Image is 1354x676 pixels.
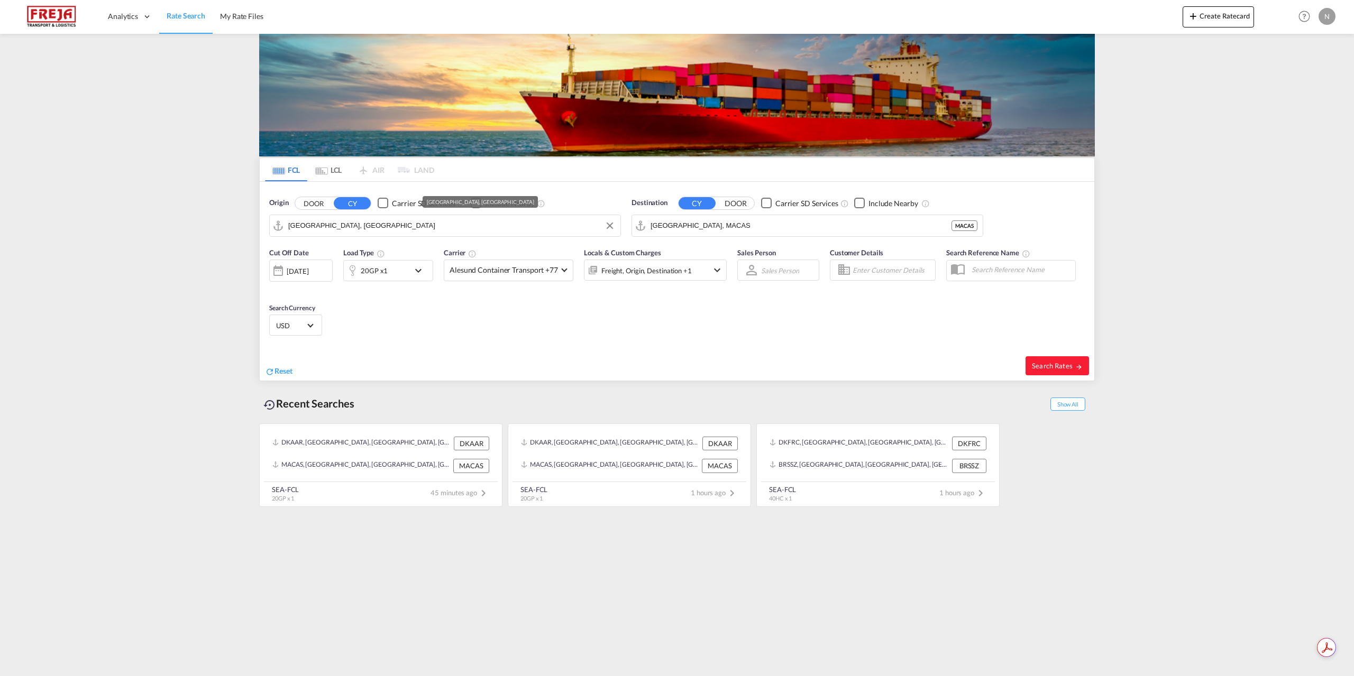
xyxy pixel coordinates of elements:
[868,198,918,209] div: Include Nearby
[272,437,451,450] div: DKAAR, Aarhus, Denmark, Northern Europe, Europe
[952,220,977,231] div: MACAS
[760,263,800,278] md-select: Sales Person
[521,437,700,450] div: DKAAR, Aarhus, Denmark, Northern Europe, Europe
[265,367,275,376] md-icon: icon-refresh
[508,423,751,507] recent-search-card: DKAAR, [GEOGRAPHIC_DATA], [GEOGRAPHIC_DATA], [GEOGRAPHIC_DATA], [GEOGRAPHIC_DATA] DKAARMACAS, [GE...
[450,265,558,275] span: Alesund Container Transport +77
[520,495,543,502] span: 20GP x 1
[288,218,615,234] input: Search by Port
[265,158,434,181] md-pagination-wrapper: Use the left and right arrow keys to navigate between tabs
[939,488,987,497] span: 1 hours ago
[343,260,433,281] div: 20GP x1icon-chevron-down
[520,485,547,494] div: SEA-FCL
[377,249,385,258] md-icon: icon-information-outline
[259,34,1095,156] img: LCL+%26+FCL+BACKGROUND.png
[427,196,534,208] div: [GEOGRAPHIC_DATA], [GEOGRAPHIC_DATA]
[853,262,932,278] input: Enter Customer Details
[602,218,618,234] button: Clear Input
[854,198,918,209] md-checkbox: Checkbox No Ink
[265,158,307,181] md-tab-item: FCL
[952,459,986,473] div: BRSSZ
[1075,363,1083,371] md-icon: icon-arrow-right
[260,182,1094,381] div: Origin DOOR CY Checkbox No InkUnchecked: Search for CY (Container Yard) services for all selected...
[468,249,477,258] md-icon: The selected Trucker/Carrierwill be displayed in the rate results If the rates are from another f...
[830,248,883,257] span: Customer Details
[584,260,727,281] div: Freight Origin Destination Dock Stuffingicon-chevron-down
[272,495,294,502] span: 20GP x 1
[477,487,490,499] md-icon: icon-chevron-right
[270,215,620,236] md-input-container: Aarhus, DKAAR
[770,459,949,473] div: BRSSZ, Santos, Brazil, South America, Americas
[361,263,388,278] div: 20GP x1
[584,248,661,257] span: Locals & Custom Charges
[108,11,138,22] span: Analytics
[269,304,315,312] span: Search Currency
[711,264,724,276] md-icon: icon-chevron-down
[679,197,716,209] button: CY
[946,248,1030,257] span: Search Reference Name
[537,199,545,208] md-icon: Unchecked: Ignores neighbouring ports when fetching rates.Checked : Includes neighbouring ports w...
[770,437,949,450] div: DKFRC, Fredericia, Denmark, Northern Europe, Europe
[1319,8,1335,25] div: N
[275,318,316,333] md-select: Select Currency: $ USDUnited States Dollar
[16,5,87,29] img: 586607c025bf11f083711d99603023e7.png
[412,264,430,277] md-icon: icon-chevron-down
[737,248,776,257] span: Sales Person
[1050,397,1085,411] span: Show All
[471,198,535,209] md-checkbox: Checkbox No Ink
[601,263,692,278] div: Freight Origin Destination Dock Stuffing
[632,215,983,236] md-input-container: Casablanca, MACAS
[307,158,350,181] md-tab-item: LCL
[756,423,1000,507] recent-search-card: DKFRC, [GEOGRAPHIC_DATA], [GEOGRAPHIC_DATA], [GEOGRAPHIC_DATA], [GEOGRAPHIC_DATA] DKFRCBRSSZ, [GE...
[431,488,490,497] span: 45 minutes ago
[921,199,930,208] md-icon: Unchecked: Ignores neighbouring ports when fetching rates.Checked : Includes neighbouring ports w...
[840,199,849,208] md-icon: Unchecked: Search for CY (Container Yard) services for all selected carriers.Checked : Search for...
[769,485,796,494] div: SEA-FCL
[1183,6,1254,27] button: icon-plus 400-fgCreate Ratecard
[295,197,332,209] button: DOOR
[632,198,667,208] span: Destination
[167,11,205,20] span: Rate Search
[343,248,385,257] span: Load Type
[717,197,754,209] button: DOOR
[1295,7,1319,26] div: Help
[775,198,838,209] div: Carrier SD Services
[272,485,299,494] div: SEA-FCL
[276,321,306,330] span: USD
[1295,7,1313,25] span: Help
[651,218,952,234] input: Search by Port
[702,459,738,473] div: MACAS
[521,459,699,473] div: MACAS, Casablanca, Morocco, Northern Africa, Africa
[761,198,838,209] md-checkbox: Checkbox No Ink
[453,459,489,473] div: MACAS
[269,281,277,295] md-datepicker: Select
[269,248,309,257] span: Cut Off Date
[1187,10,1200,22] md-icon: icon-plus 400-fg
[952,437,986,450] div: DKFRC
[272,459,451,473] div: MACAS, Casablanca, Morocco, Northern Africa, Africa
[1026,356,1089,375] button: Search Ratesicon-arrow-right
[334,197,371,209] button: CY
[691,488,738,497] span: 1 hours ago
[275,366,292,375] span: Reset
[454,437,489,450] div: DKAAR
[726,487,738,499] md-icon: icon-chevron-right
[287,266,308,276] div: [DATE]
[259,392,359,415] div: Recent Searches
[702,437,738,450] div: DKAAR
[444,248,477,257] span: Carrier
[269,260,333,282] div: [DATE]
[263,399,276,411] md-icon: icon-backup-restore
[220,12,263,21] span: My Rate Files
[378,198,455,209] md-checkbox: Checkbox No Ink
[966,262,1075,277] input: Search Reference Name
[269,198,288,208] span: Origin
[392,198,455,209] div: Carrier SD Services
[769,495,792,502] span: 40HC x 1
[1032,362,1083,370] span: Search Rates
[974,487,987,499] md-icon: icon-chevron-right
[1022,249,1030,258] md-icon: Your search will be saved by the below given name
[259,423,502,507] recent-search-card: DKAAR, [GEOGRAPHIC_DATA], [GEOGRAPHIC_DATA], [GEOGRAPHIC_DATA], [GEOGRAPHIC_DATA] DKAARMACAS, [GE...
[265,366,292,377] div: icon-refreshReset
